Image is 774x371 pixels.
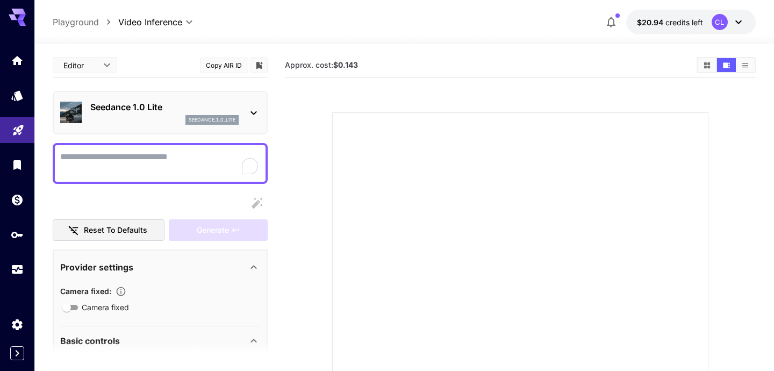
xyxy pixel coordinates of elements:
button: Show media in video view [717,58,736,72]
div: API Keys [11,228,24,241]
p: Seedance 1.0 Lite [90,101,239,113]
div: Library [11,158,24,172]
p: seedance_1_0_lite [189,116,235,124]
div: Home [11,54,24,67]
span: Camera fixed : [60,287,111,296]
button: Add to library [254,59,264,72]
span: Approx. cost: [285,60,358,69]
div: Settings [11,318,24,331]
div: Models [11,89,24,102]
button: Reset to defaults [53,219,164,241]
div: $20.93684 [637,17,703,28]
div: Show media in grid viewShow media in video viewShow media in list view [697,57,756,73]
nav: breadcrumb [53,16,118,28]
button: $20.93684CL [626,10,756,34]
a: Playground [53,16,99,28]
div: Seedance 1.0 Liteseedance_1_0_lite [60,96,260,129]
button: Show media in list view [736,58,755,72]
button: Expand sidebar [10,346,24,360]
p: Basic controls [60,334,120,347]
p: Provider settings [60,261,133,274]
b: $0.143 [333,60,358,69]
span: Editor [63,60,97,71]
div: CL [712,14,728,30]
div: Usage [11,263,24,276]
span: Video Inference [118,16,182,28]
span: $20.94 [637,18,665,27]
span: credits left [665,18,703,27]
button: Copy AIR ID [200,58,248,73]
div: Provider settings [60,254,260,280]
div: Basic controls [60,328,260,354]
div: Playground [12,120,25,133]
div: Wallet [11,193,24,206]
button: Show media in grid view [698,58,716,72]
span: Camera fixed [82,302,129,313]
